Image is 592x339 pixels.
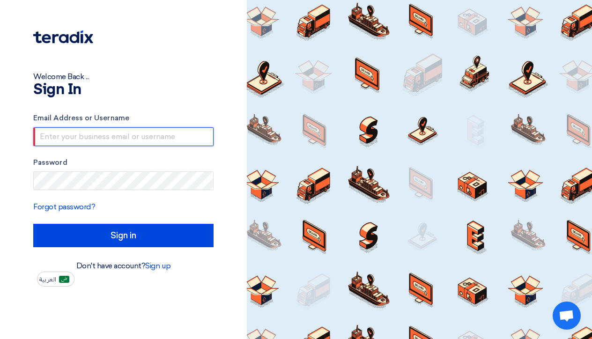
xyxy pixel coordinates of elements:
a: Open chat [553,302,581,330]
a: Sign up [145,261,170,270]
div: Don't have account? [33,260,214,272]
label: Password [33,157,214,168]
img: ar-AR.png [59,276,69,283]
button: العربية [37,272,74,287]
input: Sign in [33,224,214,247]
div: Welcome Back ... [33,71,214,82]
label: Email Address or Username [33,113,214,124]
h1: Sign In [33,82,214,97]
input: Enter your business email or username [33,127,214,146]
span: العربية [39,276,56,283]
img: Teradix logo [33,30,93,44]
a: Forgot password? [33,202,95,211]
